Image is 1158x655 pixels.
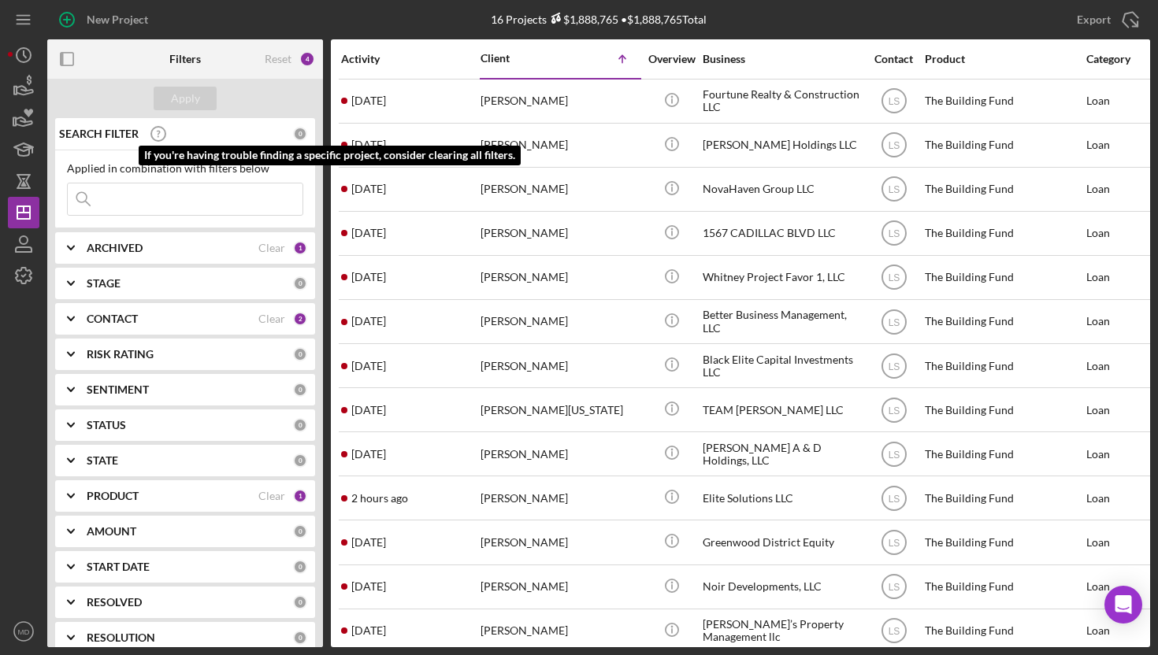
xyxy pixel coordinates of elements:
div: The Building Fund [925,521,1082,563]
div: 0 [293,453,307,468]
text: LS [888,361,900,372]
text: LS [888,140,900,151]
b: STAGE [87,277,121,290]
div: The Building Fund [925,257,1082,298]
div: The Building Fund [925,124,1082,166]
div: 0 [293,524,307,538]
b: RISK RATING [87,348,154,361]
div: Black Elite Capital Investments LLC [703,345,860,387]
time: 2025-08-27 22:37 [351,139,386,151]
time: 2025-09-24 18:21 [351,227,386,239]
b: AMOUNT [87,525,136,538]
div: Activity [341,53,479,65]
div: NovaHaven Group LLC [703,168,860,210]
div: Noir Developments, LLC [703,566,860,608]
div: [PERSON_NAME]’s Property Management llc [703,610,860,652]
div: [PERSON_NAME] [481,213,638,254]
div: [PERSON_NAME] [481,566,638,608]
button: New Project [47,4,164,35]
div: The Building Fund [925,477,1082,519]
time: 2025-09-17 17:33 [351,94,386,107]
text: LS [888,272,900,283]
text: LS [888,538,900,549]
div: 2 [293,312,307,326]
text: LS [888,582,900,593]
div: 0 [293,276,307,290]
time: 2025-09-27 16:17 [351,360,386,372]
div: [PERSON_NAME] [481,345,638,387]
div: The Building Fund [925,566,1082,608]
div: New Project [87,4,148,35]
b: START DATE [87,561,150,573]
div: The Building Fund [925,301,1082,342]
div: [PERSON_NAME] [481,124,638,166]
div: Product [925,53,1082,65]
div: The Building Fund [925,213,1082,254]
div: Export [1077,4,1111,35]
text: LS [888,316,900,327]
div: The Building Fund [925,80,1082,122]
b: RESOLVED [87,596,142,609]
div: 0 [293,127,307,141]
text: LS [888,228,900,239]
time: 2025-09-29 15:17 [351,492,408,505]
div: 0 [293,631,307,645]
b: Filters [169,53,201,65]
div: The Building Fund [925,610,1082,652]
div: Fourtune Realty & Construction LLC [703,80,860,122]
div: $1,888,765 [547,13,618,26]
text: LS [888,405,900,416]
div: Applied in combination with filters below [67,162,303,175]
div: Clear [258,242,285,254]
text: LS [888,96,900,107]
div: [PERSON_NAME] Holdings LLC [703,124,860,166]
div: [PERSON_NAME] [481,301,638,342]
div: [PERSON_NAME] [481,521,638,563]
time: 2025-09-27 16:51 [351,315,386,327]
div: Reset [265,53,291,65]
div: [PERSON_NAME] [481,433,638,475]
div: Apply [171,87,200,110]
div: Elite Solutions LLC [703,477,860,519]
b: SENTIMENT [87,383,149,396]
div: Open Intercom Messenger [1104,586,1142,624]
time: 2025-09-26 14:33 [351,448,386,461]
div: The Building Fund [925,345,1082,387]
div: 0 [293,418,307,432]
div: Greenwood District Equity [703,521,860,563]
div: Whitney Project Favor 1, LLC [703,257,860,298]
text: MD [18,627,30,636]
button: Apply [154,87,217,110]
b: STATUS [87,419,126,431]
div: The Building Fund [925,168,1082,210]
div: TEAM [PERSON_NAME] LLC [703,389,860,431]
div: 0 [293,595,307,609]
div: 1 [293,489,307,503]
div: [PERSON_NAME][US_STATE] [481,389,638,431]
div: Contact [864,53,923,65]
button: MD [8,616,39,647]
b: RESOLUTION [87,631,155,644]
b: STATE [87,454,118,467]
div: 1567 CADILLAC BLVD LLC [703,213,860,254]
time: 2025-09-26 18:31 [351,624,386,637]
div: 4 [299,51,315,67]
div: [PERSON_NAME] [481,610,638,652]
b: ARCHIVED [87,242,143,254]
div: The Building Fund [925,433,1082,475]
time: 2025-09-23 22:41 [351,404,386,416]
b: SEARCH FILTER [59,128,139,140]
text: LS [888,626,900,637]
button: Export [1061,4,1150,35]
text: LS [888,449,900,460]
div: [PERSON_NAME] [481,477,638,519]
div: Overview [642,53,701,65]
time: 2025-08-24 17:29 [351,580,386,593]
div: [PERSON_NAME] [481,168,638,210]
div: Business [703,53,860,65]
time: 2025-09-04 09:52 [351,183,386,195]
time: 2025-09-26 22:15 [351,536,386,549]
b: PRODUCT [87,490,139,502]
div: Better Business Management, LLC [703,301,860,342]
text: LS [888,493,900,504]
